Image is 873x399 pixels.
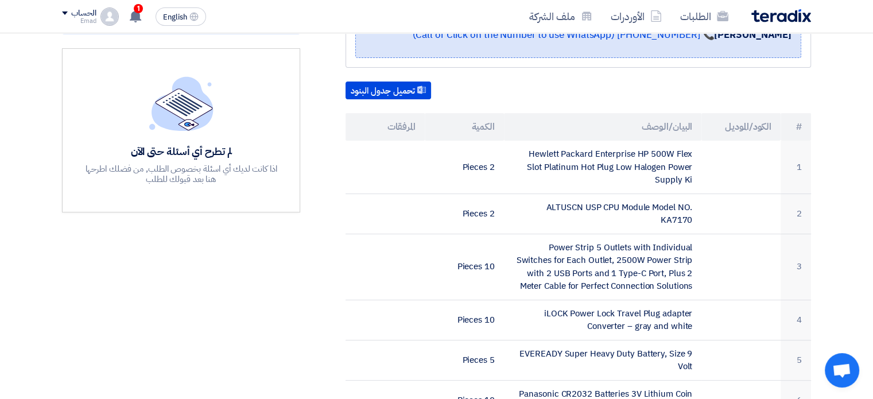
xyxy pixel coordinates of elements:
[504,340,702,380] td: EVEREADY Super Heavy Duty Battery, Size 9 Volt
[163,13,187,21] span: English
[71,9,96,18] div: الحساب
[504,193,702,234] td: ALTUSCN USP CPU Module Model NO. KA7170
[149,76,214,130] img: empty_state_list.svg
[504,113,702,141] th: البيان/الوصف
[346,113,425,141] th: المرفقات
[602,3,671,30] a: الأوردرات
[504,141,702,193] td: Hewlett Packard Enterprise HP 500W Flex Slot Platinum Hot Plug Low Halogen Power Supply Ki
[346,82,431,100] button: تحميل جدول البنود
[156,7,206,26] button: English
[84,164,279,184] div: اذا كانت لديك أي اسئلة بخصوص الطلب, من فضلك اطرحها هنا بعد قبولك للطلب
[781,300,811,340] td: 4
[84,145,279,158] div: لم تطرح أي أسئلة حتى الآن
[504,300,702,340] td: iLOCK Power Lock Travel Plug adapter Converter – gray and white
[701,113,781,141] th: الكود/الموديل
[134,4,143,13] span: 1
[425,340,504,380] td: 5 Pieces
[100,7,119,26] img: profile_test.png
[425,113,504,141] th: الكمية
[781,141,811,193] td: 1
[504,234,702,300] td: Power Strip 5 Outlets with Individual Switches for Each Outlet, 2500W Power Strip with 2 USB Port...
[520,3,602,30] a: ملف الشركة
[412,28,714,42] a: 📞 [PHONE_NUMBER] (Call or Click on the Number to use WhatsApp)
[425,300,504,340] td: 10 Pieces
[781,113,811,141] th: #
[425,193,504,234] td: 2 Pieces
[781,234,811,300] td: 3
[62,18,96,24] div: Emad
[825,353,859,388] a: Open chat
[751,9,811,22] img: Teradix logo
[425,141,504,193] td: 2 Pieces
[781,340,811,380] td: 5
[425,234,504,300] td: 10 Pieces
[714,28,791,42] strong: [PERSON_NAME]
[781,193,811,234] td: 2
[671,3,738,30] a: الطلبات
